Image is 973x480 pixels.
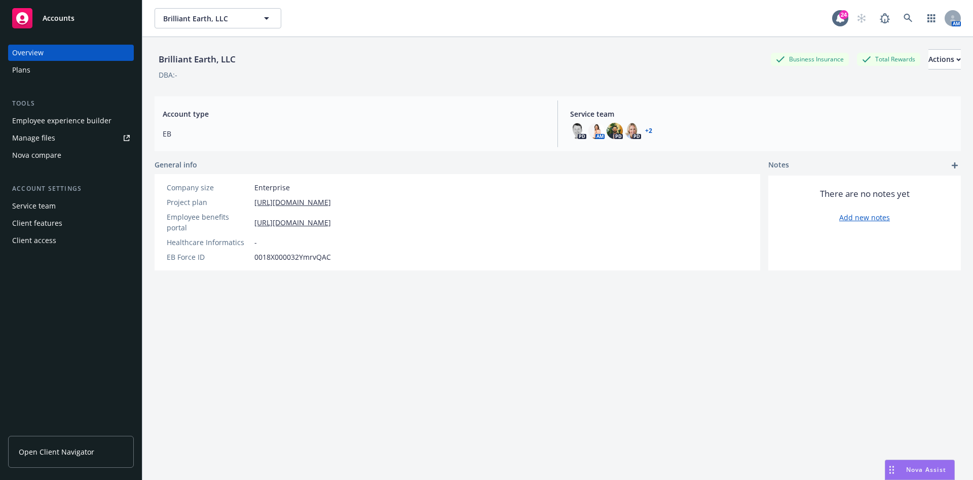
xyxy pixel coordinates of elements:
[167,197,250,208] div: Project plan
[254,237,257,248] span: -
[851,8,872,28] a: Start snowing
[8,184,134,194] div: Account settings
[19,447,94,457] span: Open Client Navigator
[167,252,250,262] div: EB Force ID
[155,53,240,66] div: Brilliant Earth, LLC
[928,49,961,70] button: Actions
[906,465,946,474] span: Nova Assist
[885,460,955,480] button: Nova Assist
[12,147,61,163] div: Nova compare
[12,232,56,249] div: Client access
[820,188,910,200] span: There are no notes yet
[625,123,641,139] img: photo
[8,45,134,61] a: Overview
[8,113,134,129] a: Employee experience builder
[607,123,623,139] img: photo
[570,109,953,119] span: Service team
[645,128,652,134] a: +2
[8,215,134,231] a: Client features
[768,159,789,172] span: Notes
[8,147,134,163] a: Nova compare
[254,217,331,228] a: [URL][DOMAIN_NAME]
[771,53,849,65] div: Business Insurance
[12,113,111,129] div: Employee experience builder
[839,10,848,19] div: 24
[163,109,545,119] span: Account type
[570,123,586,139] img: photo
[155,159,197,170] span: General info
[839,212,890,223] a: Add new notes
[254,252,331,262] span: 0018X000032YmrvQAC
[857,53,920,65] div: Total Rewards
[928,50,961,69] div: Actions
[8,232,134,249] a: Client access
[885,460,898,479] div: Drag to move
[12,62,30,78] div: Plans
[949,159,961,172] a: add
[898,8,918,28] a: Search
[163,128,545,139] span: EB
[8,98,134,109] div: Tools
[12,198,56,214] div: Service team
[167,237,250,248] div: Healthcare Informatics
[254,182,290,193] span: Enterprise
[8,4,134,32] a: Accounts
[12,215,62,231] div: Client features
[167,212,250,233] div: Employee benefits portal
[254,197,331,208] a: [URL][DOMAIN_NAME]
[167,182,250,193] div: Company size
[159,70,177,80] div: DBA: -
[43,14,74,22] span: Accounts
[875,8,895,28] a: Report a Bug
[12,130,55,146] div: Manage files
[12,45,44,61] div: Overview
[163,13,251,24] span: Brilliant Earth, LLC
[8,130,134,146] a: Manage files
[921,8,942,28] a: Switch app
[8,62,134,78] a: Plans
[155,8,281,28] button: Brilliant Earth, LLC
[8,198,134,214] a: Service team
[588,123,605,139] img: photo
